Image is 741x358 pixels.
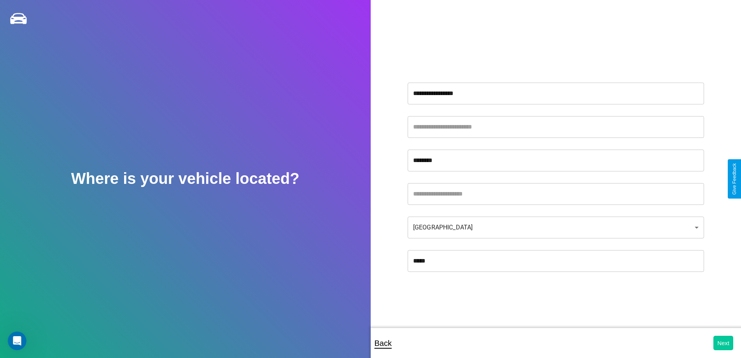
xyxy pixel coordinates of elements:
[71,170,300,187] h2: Where is your vehicle located?
[375,336,392,350] p: Back
[8,332,26,350] iframe: Intercom live chat
[732,163,737,195] div: Give Feedback
[713,336,733,350] button: Next
[408,217,704,238] div: [GEOGRAPHIC_DATA]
